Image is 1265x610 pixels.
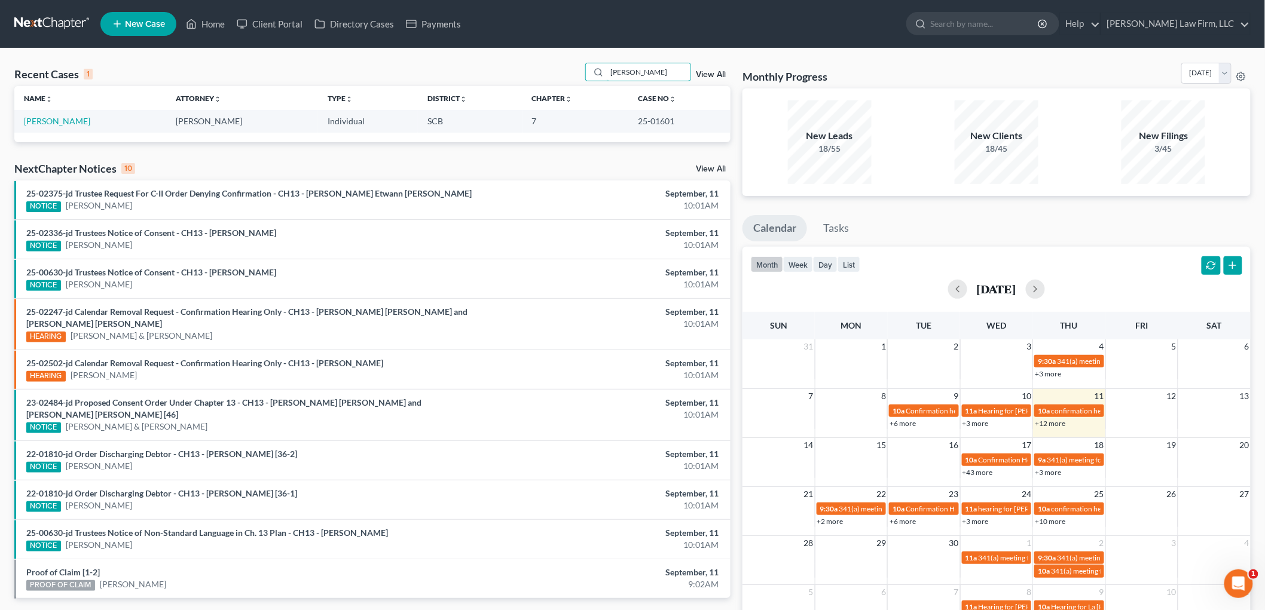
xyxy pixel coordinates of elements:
[460,96,467,103] i: unfold_more
[66,239,132,251] a: [PERSON_NAME]
[1038,553,1056,562] span: 9:30a
[532,94,573,103] a: Chapterunfold_more
[496,266,719,278] div: September, 11
[496,369,719,381] div: 10:01AM
[962,468,993,477] a: +43 more
[26,567,100,577] a: Proof of Claim [1-2]
[1020,487,1032,501] span: 24
[1101,13,1250,35] a: [PERSON_NAME] Law Firm, LLC
[979,504,1071,513] span: hearing for [PERSON_NAME]
[71,369,137,381] a: [PERSON_NAME]
[1122,143,1205,155] div: 3/45
[496,227,719,239] div: September, 11
[318,110,418,132] td: Individual
[1038,455,1046,464] span: 9a
[26,501,61,512] div: NOTICE
[1098,339,1105,354] span: 4
[841,320,862,330] span: Mon
[838,256,860,272] button: list
[916,320,932,330] span: Tue
[26,449,297,459] a: 22-01810-jd Order Discharging Debtor - CH13 - [PERSON_NAME] [36-2]
[788,129,872,143] div: New Leads
[231,13,308,35] a: Client Portal
[880,389,887,403] span: 8
[1122,129,1205,143] div: New Filings
[1061,320,1078,330] span: Thu
[906,504,1043,513] span: Confirmation Hearing for [PERSON_NAME]
[125,20,165,29] span: New Case
[1047,455,1162,464] span: 341(a) meeting for [PERSON_NAME]
[979,553,1094,562] span: 341(a) meeting for [PERSON_NAME]
[788,143,872,155] div: 18/55
[817,517,844,526] a: +2 more
[496,539,719,551] div: 10:01AM
[979,406,1142,415] span: Hearing for [PERSON_NAME] and [PERSON_NAME]
[1060,13,1100,35] a: Help
[893,504,905,513] span: 10a
[977,283,1016,295] h2: [DATE]
[26,228,276,238] a: 25-02336-jd Trustees Notice of Consent - CH13 - [PERSON_NAME]
[1035,369,1061,378] a: +3 more
[803,438,815,452] span: 14
[962,419,989,428] a: +3 more
[1093,389,1105,403] span: 11
[26,280,61,291] div: NOTICE
[1020,389,1032,403] span: 10
[100,578,166,590] a: [PERSON_NAME]
[1239,487,1251,501] span: 27
[1166,438,1178,452] span: 19
[26,488,297,498] a: 22-01810-jd Order Discharging Debtor - CH13 - [PERSON_NAME] [36-1]
[66,278,132,290] a: [PERSON_NAME]
[121,163,135,174] div: 10
[26,267,276,277] a: 25-00630-jd Trustees Notice of Consent - CH13 - [PERSON_NAME]
[1098,585,1105,599] span: 9
[965,455,977,464] span: 10a
[496,448,719,460] div: September, 11
[1035,468,1061,477] a: +3 more
[1239,389,1251,403] span: 13
[66,539,132,551] a: [PERSON_NAME]
[14,161,135,176] div: NextChapter Notices
[26,541,61,551] div: NOTICE
[66,499,132,511] a: [PERSON_NAME]
[1038,406,1050,415] span: 10a
[496,278,719,290] div: 10:01AM
[166,110,318,132] td: [PERSON_NAME]
[742,215,807,241] a: Calendar
[808,585,815,599] span: 5
[1093,438,1105,452] span: 18
[400,13,467,35] a: Payments
[890,419,916,428] a: +6 more
[26,580,95,591] div: PROOF OF CLAIM
[427,94,467,103] a: Districtunfold_more
[496,578,719,590] div: 9:02AM
[496,188,719,200] div: September, 11
[1098,536,1105,550] span: 2
[1093,487,1105,501] span: 25
[26,306,467,329] a: 25-02247-jd Calendar Removal Request - Confirmation Hearing Only - CH13 - [PERSON_NAME] [PERSON_N...
[742,69,827,84] h3: Monthly Progress
[986,320,1006,330] span: Wed
[71,330,213,342] a: [PERSON_NAME] & [PERSON_NAME]
[953,585,960,599] span: 7
[1135,320,1148,330] span: Fri
[26,188,472,198] a: 25-02375-jd Trustee Request For C-II Order Denying Confirmation - CH13 - [PERSON_NAME] Etwann [PE...
[26,371,66,382] div: HEARING
[875,438,887,452] span: 15
[628,110,731,132] td: 25-01601
[24,116,90,126] a: [PERSON_NAME]
[308,13,400,35] a: Directory Cases
[1051,566,1166,575] span: 341(a) meeting for [PERSON_NAME]
[66,460,132,472] a: [PERSON_NAME]
[1166,389,1178,403] span: 12
[1057,357,1172,366] span: 341(a) meeting for [PERSON_NAME]
[346,96,353,103] i: unfold_more
[496,318,719,330] div: 10:01AM
[45,96,53,103] i: unfold_more
[953,389,960,403] span: 9
[955,143,1038,155] div: 18/45
[14,67,93,81] div: Recent Cases
[522,110,629,132] td: 7
[696,165,726,173] a: View All
[875,487,887,501] span: 22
